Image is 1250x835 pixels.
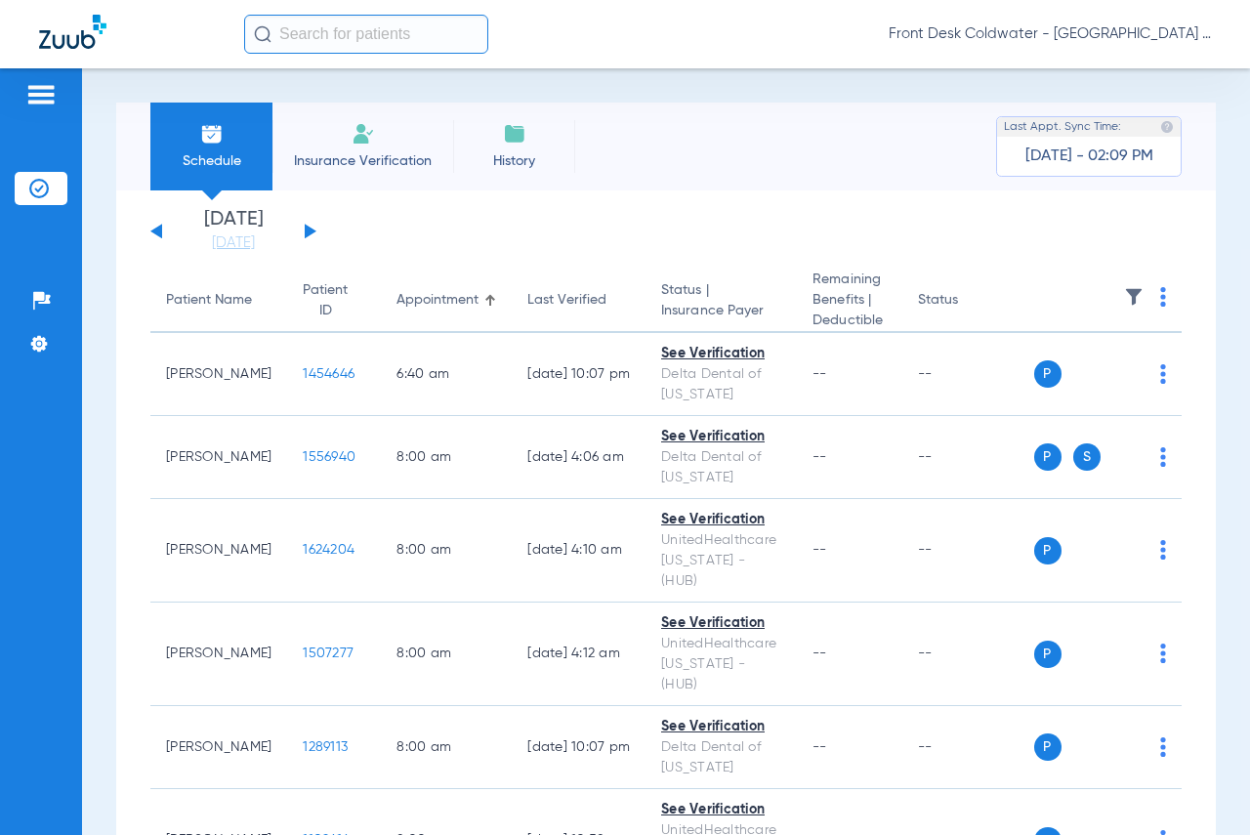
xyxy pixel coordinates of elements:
div: Patient Name [166,290,271,311]
span: P [1034,733,1062,761]
td: [DATE] 4:06 AM [512,416,646,499]
div: Patient ID [303,280,365,321]
div: UnitedHealthcare [US_STATE] - (HUB) [661,634,781,695]
span: Last Appt. Sync Time: [1004,117,1121,137]
span: -- [812,450,827,464]
span: Deductible [812,311,886,331]
span: [DATE] - 02:09 PM [1025,146,1153,166]
img: group-dot-blue.svg [1160,644,1166,663]
td: [DATE] 10:07 PM [512,333,646,416]
li: [DATE] [175,210,292,253]
td: -- [902,333,1034,416]
div: See Verification [661,717,781,737]
td: 8:00 AM [381,603,512,706]
th: Status [902,270,1034,333]
span: Insurance Payer [661,301,781,321]
span: History [468,151,561,171]
td: 8:00 AM [381,499,512,603]
td: [DATE] 4:12 AM [512,603,646,706]
span: P [1034,443,1062,471]
span: Front Desk Coldwater - [GEOGRAPHIC_DATA] | My Community Dental Centers [889,24,1211,44]
iframe: Chat Widget [1152,741,1250,835]
td: [DATE] 10:07 PM [512,706,646,789]
span: S [1073,443,1101,471]
td: [DATE] 4:10 AM [512,499,646,603]
span: -- [812,647,827,660]
span: Schedule [165,151,258,171]
span: 1624204 [303,543,354,557]
div: UnitedHealthcare [US_STATE] - (HUB) [661,530,781,592]
td: 6:40 AM [381,333,512,416]
img: group-dot-blue.svg [1160,540,1166,560]
td: -- [902,706,1034,789]
th: Status | [646,270,797,333]
span: 1556940 [303,450,355,464]
div: See Verification [661,510,781,530]
img: group-dot-blue.svg [1160,287,1166,307]
div: Appointment [396,290,479,311]
span: -- [812,740,827,754]
a: [DATE] [175,233,292,253]
img: History [503,122,526,146]
span: Insurance Verification [287,151,438,171]
img: hamburger-icon [25,83,57,106]
div: See Verification [661,613,781,634]
td: [PERSON_NAME] [150,333,287,416]
div: Delta Dental of [US_STATE] [661,364,781,405]
td: [PERSON_NAME] [150,603,287,706]
td: [PERSON_NAME] [150,499,287,603]
td: [PERSON_NAME] [150,706,287,789]
td: -- [902,499,1034,603]
span: 1289113 [303,740,348,754]
td: 8:00 AM [381,706,512,789]
span: -- [812,367,827,381]
div: Patient Name [166,290,252,311]
img: filter.svg [1124,287,1144,307]
input: Search for patients [244,15,488,54]
span: P [1034,641,1062,668]
th: Remaining Benefits | [797,270,901,333]
div: See Verification [661,427,781,447]
td: [PERSON_NAME] [150,416,287,499]
img: Manual Insurance Verification [352,122,375,146]
img: group-dot-blue.svg [1160,447,1166,467]
div: Last Verified [527,290,606,311]
img: group-dot-blue.svg [1160,364,1166,384]
span: -- [812,543,827,557]
div: Delta Dental of [US_STATE] [661,447,781,488]
div: Appointment [396,290,496,311]
img: group-dot-blue.svg [1160,737,1166,757]
img: Schedule [200,122,224,146]
span: P [1034,360,1062,388]
div: Last Verified [527,290,630,311]
td: -- [902,416,1034,499]
img: Search Icon [254,25,271,43]
span: P [1034,537,1062,564]
span: 1507277 [303,647,354,660]
td: -- [902,603,1034,706]
span: 1454646 [303,367,354,381]
div: See Verification [661,344,781,364]
img: last sync help info [1160,120,1174,134]
img: Zuub Logo [39,15,106,49]
div: Delta Dental of [US_STATE] [661,737,781,778]
td: 8:00 AM [381,416,512,499]
div: Patient ID [303,280,348,321]
div: See Verification [661,800,781,820]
